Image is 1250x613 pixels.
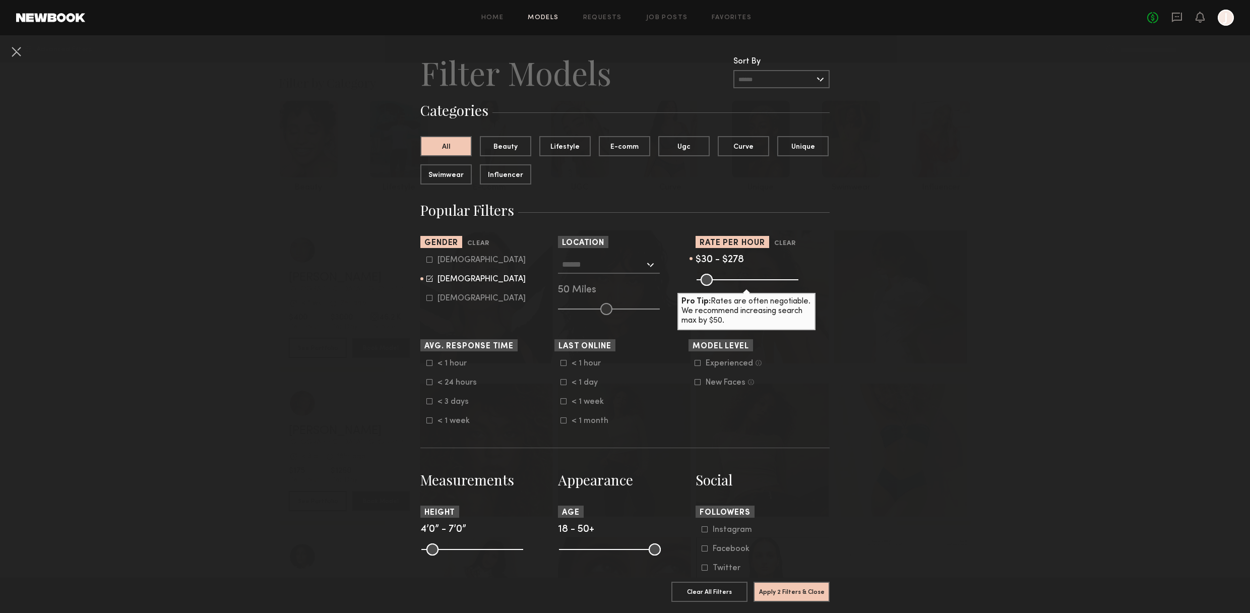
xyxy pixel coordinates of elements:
a: Favorites [712,15,752,21]
a: Requests [583,15,622,21]
span: Followers [700,509,751,517]
div: [DEMOGRAPHIC_DATA] [437,257,526,263]
span: 18 - 50+ [558,525,594,534]
div: 50 Miles [558,286,692,295]
div: Twitter [713,565,752,571]
a: Models [528,15,558,21]
h3: Appearance [558,470,692,489]
span: Location [562,239,604,247]
button: Influencer [480,164,531,185]
span: Model Level [693,343,749,350]
div: [DEMOGRAPHIC_DATA] [437,276,526,282]
span: 4’0” - 7’0” [420,525,466,534]
h3: Social [696,470,830,489]
div: < 1 month [572,418,611,424]
button: Unique [777,136,829,156]
button: Cancel [8,43,24,59]
span: Avg. Response Time [424,343,514,350]
button: Ugc [658,136,710,156]
div: Rates are often negotiable. We recommend increasing search max by $50. [677,293,816,330]
h3: Categories [420,101,830,120]
div: Experienced [706,360,753,366]
b: Pro Tip: [681,298,711,305]
h3: Popular Filters [420,201,830,220]
button: Clear [774,238,796,250]
div: Sort By [733,57,830,66]
a: Job Posts [646,15,688,21]
a: Home [481,15,504,21]
div: < 1 hour [572,360,611,366]
h3: Measurements [420,470,554,489]
a: J [1218,10,1234,26]
button: Clear [467,238,489,250]
span: Height [424,509,455,517]
div: < 24 hours [437,380,477,386]
button: Curve [718,136,769,156]
div: < 1 hour [437,360,477,366]
div: < 1 day [572,380,611,386]
button: Clear All Filters [671,582,747,602]
span: Last Online [558,343,611,350]
div: < 3 days [437,399,477,405]
span: Rate per Hour [700,239,765,247]
span: $30 - $278 [696,255,744,265]
common-close-button: Cancel [8,43,24,62]
button: All [420,136,472,156]
h2: Filter Models [420,52,611,93]
button: Swimwear [420,164,472,185]
button: E-comm [599,136,650,156]
button: Lifestyle [539,136,591,156]
button: Beauty [480,136,531,156]
span: Gender [424,239,458,247]
span: Age [562,509,580,517]
div: Instagram [713,527,752,533]
div: < 1 week [437,418,477,424]
div: [DEMOGRAPHIC_DATA] [437,295,526,301]
button: Apply 2 Filters & Close [754,582,830,602]
div: New Faces [706,380,745,386]
div: Facebook [713,546,752,552]
div: < 1 week [572,399,611,405]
